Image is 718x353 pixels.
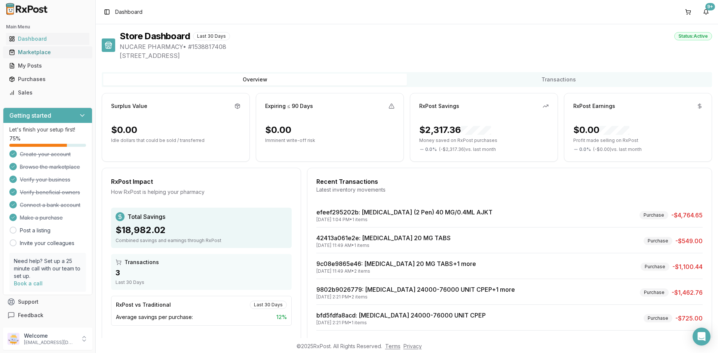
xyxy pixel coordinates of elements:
span: Browse the marketplace [20,163,80,171]
img: User avatar [7,333,19,345]
div: RxPost Savings [419,102,459,110]
button: Dashboard [3,33,92,45]
a: Purchases [6,72,89,86]
div: Open Intercom Messenger [693,328,711,346]
p: Let's finish your setup first! [9,126,86,133]
a: bfd5fdfa8acd: [MEDICAL_DATA] 24000-76000 UNIT CPEP [316,312,486,319]
div: Last 30 Days [193,32,230,40]
div: $0.00 [265,124,291,136]
div: Expiring ≤ 90 Days [265,102,313,110]
img: RxPost Logo [3,3,51,15]
span: Average savings per purchase: [116,313,193,321]
div: $18,982.02 [116,224,287,236]
a: Sales [6,86,89,99]
div: Purchase [644,237,672,245]
span: ( - $0.00 ) vs. last month [593,146,642,152]
div: [DATE] 11:49 AM • 2 items [316,268,476,274]
p: Need help? Set up a 25 minute call with our team to set up. [14,257,82,280]
span: 12 % [276,313,287,321]
a: 9802b9026779: [MEDICAL_DATA] 24000-76000 UNIT CPEP+1 more [316,286,515,293]
span: NUCARE PHARMACY • # 1538817408 [120,42,712,51]
span: Verify beneficial owners [20,189,80,196]
span: -$4,764.65 [671,211,703,220]
a: Privacy [404,343,422,349]
span: Total Savings [128,212,165,221]
div: Marketplace [9,49,86,56]
span: [STREET_ADDRESS] [120,51,712,60]
span: -$549.00 [675,236,703,245]
div: $2,317.36 [419,124,491,136]
a: Terms [385,343,401,349]
span: Connect a bank account [20,201,80,209]
div: Combined savings and earnings through RxPost [116,238,287,244]
a: Post a listing [20,227,50,234]
button: 9+ [700,6,712,18]
span: ( - $2,317.36 ) vs. last month [439,146,496,152]
div: [DATE] 11:49 AM • 1 items [316,242,451,248]
div: How RxPost is helping your pharmacy [111,188,292,196]
a: Marketplace [6,46,89,59]
h1: Store Dashboard [120,30,190,42]
span: Feedback [18,312,43,319]
p: Imminent write-off risk [265,137,395,143]
a: Book a call [14,280,43,287]
a: My Posts [6,59,89,72]
span: Verify your business [20,176,70,183]
button: Transactions [407,74,711,86]
button: My Posts [3,60,92,72]
p: [EMAIL_ADDRESS][DOMAIN_NAME] [24,340,76,346]
div: Purchase [644,314,672,322]
span: Dashboard [115,8,142,16]
div: Last 30 Days [250,301,287,309]
span: Create your account [20,151,71,158]
div: Purchase [641,263,669,271]
a: 9c08e9865e46: [MEDICAL_DATA] 20 MG TABS+1 more [316,260,476,267]
div: Purchase [640,288,669,297]
div: Purchase [639,211,668,219]
p: Idle dollars that could be sold / transferred [111,137,240,143]
div: 3 [116,267,287,278]
span: Make a purchase [20,214,63,222]
div: $0.00 [573,124,629,136]
div: [DATE] 2:21 PM • 1 items [316,320,486,326]
div: $0.00 [111,124,137,136]
button: Feedback [3,309,92,322]
a: 42413a061e2e: [MEDICAL_DATA] 20 MG TABS [316,234,451,242]
div: RxPost vs Traditional [116,301,171,309]
button: Support [3,295,92,309]
nav: breadcrumb [115,8,142,16]
div: [DATE] 2:21 PM • 2 items [316,294,515,300]
div: Last 30 Days [116,279,287,285]
h3: Getting started [9,111,51,120]
span: Transactions [125,258,159,266]
button: Purchases [3,73,92,85]
div: Purchases [9,75,86,83]
span: -$1,100.44 [672,262,703,271]
div: Recent Transactions [316,177,703,186]
div: 9+ [705,3,715,10]
div: Latest inventory movements [316,186,703,193]
div: [DATE] 1:04 PM • 1 items [316,217,493,223]
div: RxPost Impact [111,177,292,186]
div: Dashboard [9,35,86,43]
span: 0.0 % [579,146,591,152]
div: Surplus Value [111,102,147,110]
div: My Posts [9,62,86,69]
span: -$1,462.76 [672,288,703,297]
p: Welcome [24,332,76,340]
div: Sales [9,89,86,96]
a: efeef295202b: [MEDICAL_DATA] (2 Pen) 40 MG/0.4ML AJKT [316,208,493,216]
p: Money saved on RxPost purchases [419,137,549,143]
span: 0.0 % [425,146,437,152]
h2: Main Menu [6,24,89,30]
span: 75 % [9,135,21,142]
a: Dashboard [6,32,89,46]
span: -$725.00 [675,314,703,323]
button: Sales [3,87,92,99]
button: Overview [103,74,407,86]
p: Profit made selling on RxPost [573,137,703,143]
button: Marketplace [3,46,92,58]
div: RxPost Earnings [573,102,615,110]
div: Status: Active [674,32,712,40]
a: Invite your colleagues [20,239,74,247]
